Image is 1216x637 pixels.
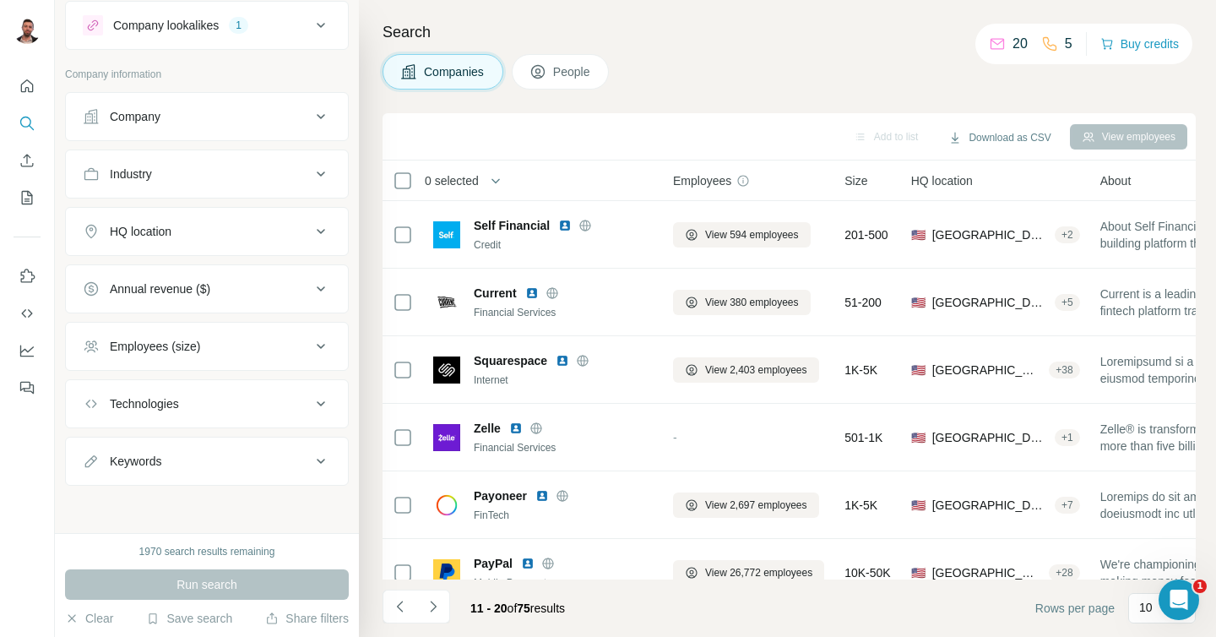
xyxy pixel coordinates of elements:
img: Logo of Self Financial [433,221,460,248]
button: Search [14,108,41,139]
button: Buy credits [1100,32,1179,56]
button: Technologies [66,384,348,424]
div: + 28 [1049,565,1079,580]
span: About [1100,172,1132,189]
span: HQ location [911,172,973,189]
span: 🇺🇸 [911,429,926,446]
div: Industry [110,166,152,182]
button: Annual revenue ($) [66,269,348,309]
div: 1970 search results remaining [139,544,275,559]
span: Current [474,285,517,302]
button: Company lookalikes1 [66,5,348,46]
span: Employees [673,172,731,189]
div: HQ location [110,223,171,240]
button: Navigate to previous page [383,590,416,623]
button: HQ location [66,211,348,252]
button: Download as CSV [936,125,1062,150]
span: [GEOGRAPHIC_DATA], [US_STATE] [932,226,1048,243]
button: Save search [146,610,232,627]
span: Zelle [474,420,501,437]
span: [GEOGRAPHIC_DATA], [US_STATE] [932,294,1048,311]
button: Quick start [14,71,41,101]
img: LinkedIn logo [509,422,523,435]
img: LinkedIn logo [558,219,572,232]
div: Financial Services [474,305,656,320]
span: 501-1K [844,429,882,446]
span: 11 - 20 [470,602,508,615]
div: + 38 [1049,362,1079,378]
iframe: Intercom live chat [1159,580,1199,620]
span: PayPal [474,555,513,572]
span: 🇺🇸 [911,497,926,514]
button: Company [66,96,348,137]
div: + 5 [1055,295,1080,310]
span: 10K-50K [844,564,890,581]
div: + 7 [1055,498,1080,513]
img: Logo of Zelle [433,424,460,451]
img: Logo of Squarespace [433,357,460,384]
span: Companies [424,63,486,80]
span: View 26,772 employees [705,565,812,580]
div: Technologies [110,395,179,412]
div: Financial Services [474,440,656,455]
span: Rows per page [1035,600,1115,617]
span: View 2,403 employees [705,362,807,378]
button: Use Surfe API [14,298,41,329]
p: 5 [1065,34,1072,54]
p: 10 [1139,599,1153,616]
button: View 594 employees [673,222,811,248]
button: Share filters [265,610,349,627]
span: results [470,602,565,615]
div: 1 [229,18,248,33]
button: Clear [65,610,113,627]
span: 🇺🇸 [911,294,926,311]
div: Company lookalikes [113,17,219,34]
img: Logo of PayPal [433,559,460,586]
button: View 2,697 employees [673,493,819,518]
img: LinkedIn logo [556,354,569,367]
span: 201-500 [844,226,888,243]
img: LinkedIn logo [521,557,535,570]
span: 1 [1193,580,1207,593]
img: Avatar [14,17,41,44]
h4: Search [383,20,1196,44]
span: [GEOGRAPHIC_DATA], [US_STATE] [932,362,1043,378]
button: Enrich CSV [14,145,41,176]
img: LinkedIn logo [525,286,539,300]
button: My lists [14,182,41,213]
button: Feedback [14,373,41,403]
div: Credit [474,237,656,253]
span: View 594 employees [705,227,799,242]
button: Navigate to next page [416,590,450,623]
button: View 26,772 employees [673,560,824,585]
span: Squarespace [474,352,547,369]
div: Employees (size) [110,338,200,355]
p: 20 [1012,34,1028,54]
button: View 380 employees [673,290,811,315]
span: 75 [517,602,530,615]
div: Internet [474,373,656,388]
div: Keywords [110,453,161,470]
span: [GEOGRAPHIC_DATA], [US_STATE] [932,497,1048,514]
img: Logo of Current [433,289,460,316]
span: of [508,602,518,615]
button: Employees (size) [66,326,348,367]
div: Mobile Payments [474,575,656,591]
span: 0 selected [425,172,479,189]
button: View 2,403 employees [673,357,819,383]
span: People [553,63,592,80]
div: Company [110,108,160,125]
span: Size [844,172,867,189]
img: LinkedIn logo [535,489,549,503]
span: [GEOGRAPHIC_DATA] [932,429,1048,446]
div: FinTech [474,508,656,523]
div: + 1 [1055,430,1080,445]
span: 1K-5K [844,497,877,514]
span: 🇺🇸 [911,226,926,243]
button: Dashboard [14,335,41,366]
p: Company information [65,67,349,82]
span: 🇺🇸 [911,362,926,378]
span: View 380 employees [705,295,799,310]
button: Use Surfe on LinkedIn [14,261,41,291]
div: Annual revenue ($) [110,280,210,297]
